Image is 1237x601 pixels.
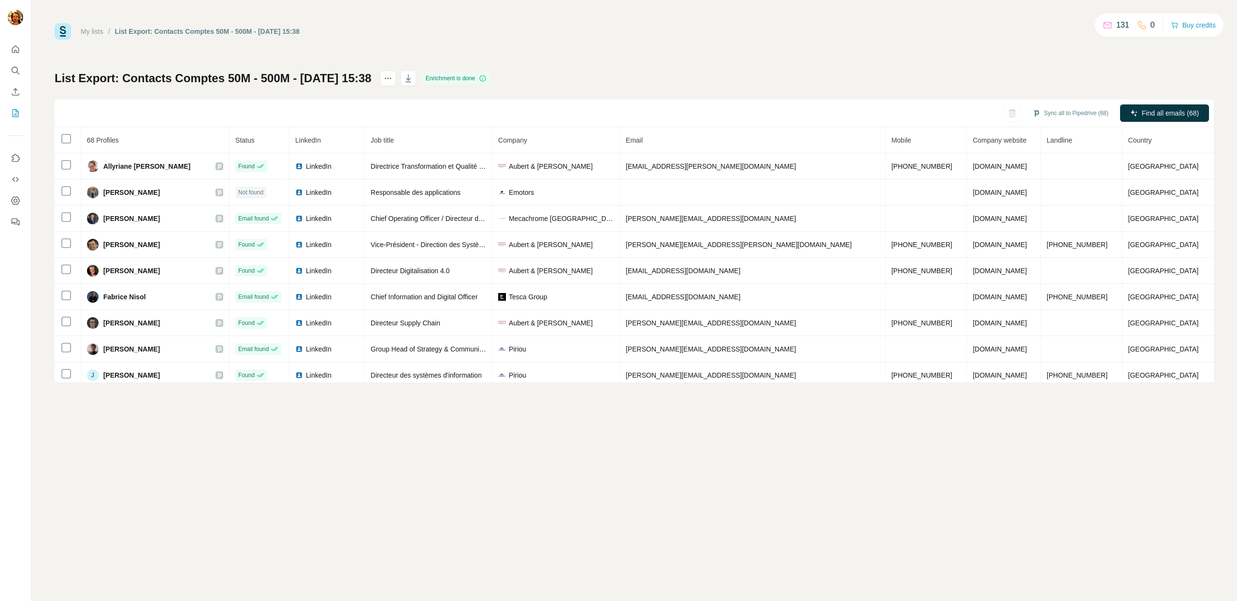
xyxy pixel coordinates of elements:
span: [PERSON_NAME] [103,188,160,197]
span: LinkedIn [306,344,331,354]
img: Avatar [87,343,99,355]
img: Surfe Logo [55,23,71,40]
span: Directrice Transformation et Qualité Développement [371,162,526,170]
ringoverc2c-84e06f14122c: Call with Ringover [1047,371,1108,379]
span: Mobile [892,136,911,144]
div: Enrichment is done [423,73,490,84]
span: [PERSON_NAME] [103,240,160,249]
span: Find all emails (68) [1142,108,1199,118]
span: [DOMAIN_NAME] [973,293,1027,301]
span: Tesca Group [509,292,547,302]
div: J [87,369,99,381]
span: Mecachrome [GEOGRAPHIC_DATA] [509,214,614,223]
span: 68 Profiles [87,136,119,144]
span: LinkedIn [306,161,331,171]
span: [PERSON_NAME][EMAIL_ADDRESS][DOMAIN_NAME] [626,215,796,222]
img: LinkedIn logo [295,319,303,327]
ringoverc2c-84e06f14122c: Call with Ringover [892,267,952,275]
span: LinkedIn [306,318,331,328]
button: Find all emails (68) [1120,104,1209,122]
button: Use Surfe on LinkedIn [8,149,23,167]
span: Chief Operating Officer / Directeur des Opérations [371,215,520,222]
span: [PERSON_NAME][EMAIL_ADDRESS][DOMAIN_NAME] [626,345,796,353]
span: [PERSON_NAME] [103,266,160,276]
span: [PERSON_NAME][EMAIL_ADDRESS][DOMAIN_NAME] [626,371,796,379]
ringoverc2c-number-84e06f14122c: [PHONE_NUMBER] [892,267,952,275]
img: Avatar [87,213,99,224]
span: [GEOGRAPHIC_DATA] [1128,345,1199,353]
button: Quick start [8,41,23,58]
button: Feedback [8,213,23,231]
img: LinkedIn logo [295,293,303,301]
span: [GEOGRAPHIC_DATA] [1128,319,1199,327]
span: [DOMAIN_NAME] [973,319,1027,327]
button: actions [380,71,396,86]
span: Aubert & [PERSON_NAME] [509,266,593,276]
span: LinkedIn [306,188,331,197]
button: Enrich CSV [8,83,23,101]
img: company-logo [498,293,506,301]
ringoverc2c-84e06f14122c: Call with Ringover [892,162,952,170]
span: [PERSON_NAME][EMAIL_ADDRESS][PERSON_NAME][DOMAIN_NAME] [626,241,852,249]
div: List Export: Contacts Comptes 50M - 500M - [DATE] 15:38 [115,27,300,36]
a: My lists [81,28,103,35]
span: Not found [238,188,263,197]
ringoverc2c-84e06f14122c: Call with Ringover [1047,241,1108,249]
span: Country [1128,136,1152,144]
button: Use Surfe API [8,171,23,188]
img: LinkedIn logo [295,189,303,196]
span: [GEOGRAPHIC_DATA] [1128,267,1199,275]
li: / [108,27,110,36]
span: Directeur Supply Chain [371,319,440,327]
span: Email [626,136,643,144]
img: Avatar [87,161,99,172]
h1: List Export: Contacts Comptes 50M - 500M - [DATE] 15:38 [55,71,372,86]
span: [GEOGRAPHIC_DATA] [1128,215,1199,222]
ringoverc2c-84e06f14122c: Call with Ringover [892,319,952,327]
span: Status [235,136,255,144]
img: LinkedIn logo [295,371,303,379]
img: company-logo [498,319,506,327]
span: Landline [1047,136,1072,144]
span: [GEOGRAPHIC_DATA] [1128,371,1199,379]
span: Piriou [509,344,526,354]
ringoverc2c-number-84e06f14122c: [PHONE_NUMBER] [1047,371,1108,379]
img: LinkedIn logo [295,215,303,222]
img: company-logo [498,162,506,170]
span: [PERSON_NAME] [103,344,160,354]
img: Avatar [87,187,99,198]
span: Directeur Digitalisation 4.0 [371,267,449,275]
p: 131 [1116,19,1129,31]
span: [PERSON_NAME][EMAIL_ADDRESS][DOMAIN_NAME] [626,319,796,327]
span: [GEOGRAPHIC_DATA] [1128,189,1199,196]
span: Aubert & [PERSON_NAME] [509,318,593,328]
ringoverc2c-84e06f14122c: Call with Ringover [892,371,952,379]
img: company-logo [498,215,506,222]
span: Found [238,319,255,327]
span: Piriou [509,370,526,380]
span: Aubert & [PERSON_NAME] [509,161,593,171]
ringoverc2c-84e06f14122c: Call with Ringover [1047,293,1108,301]
span: [GEOGRAPHIC_DATA] [1128,293,1199,301]
span: Aubert & [PERSON_NAME] [509,240,593,249]
ringoverc2c-84e06f14122c: Call with Ringover [892,241,952,249]
span: [DOMAIN_NAME] [973,371,1027,379]
span: Email found [238,345,269,353]
span: LinkedIn [295,136,321,144]
span: Emotors [509,188,534,197]
p: 0 [1151,19,1155,31]
span: Group Head of Strategy & Communication [371,345,497,353]
span: Company [498,136,527,144]
span: LinkedIn [306,370,331,380]
img: LinkedIn logo [295,345,303,353]
span: Found [238,162,255,171]
span: [PERSON_NAME] [103,214,160,223]
span: LinkedIn [306,292,331,302]
span: [DOMAIN_NAME] [973,215,1027,222]
span: [EMAIL_ADDRESS][DOMAIN_NAME] [626,267,740,275]
img: Avatar [87,265,99,277]
span: LinkedIn [306,214,331,223]
span: LinkedIn [306,266,331,276]
img: company-logo [498,371,506,379]
ringoverc2c-number-84e06f14122c: [PHONE_NUMBER] [892,162,952,170]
